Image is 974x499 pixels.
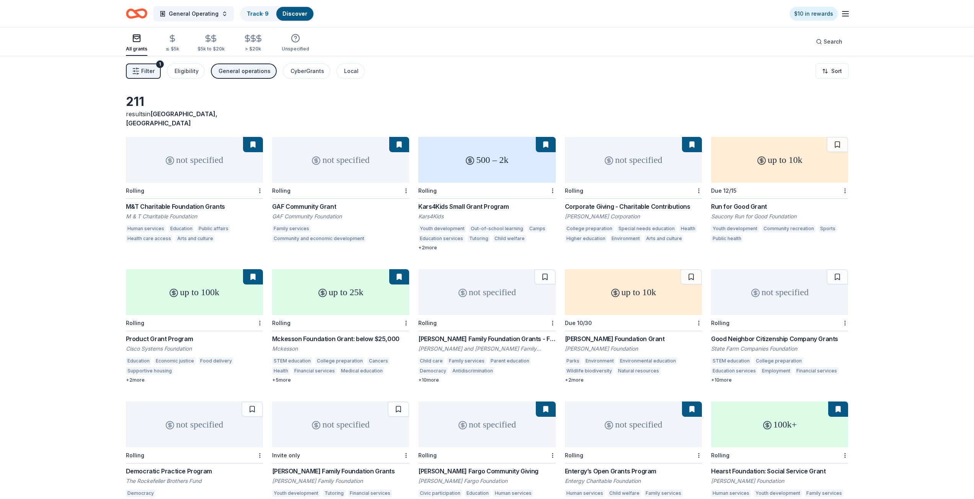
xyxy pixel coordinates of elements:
button: ≤ $5k [166,31,179,56]
div: Family services [644,489,683,497]
a: not specifiedRollingCorporate Giving - Charitable Contributions[PERSON_NAME] CorporationCollege p... [565,137,702,245]
a: Track· 9 [247,10,269,17]
div: Rolling [126,320,144,326]
a: up to 25kRollingMckesson Foundation Grant: below $25,000MckessonSTEM educationCollege preparation... [272,269,409,383]
a: Discover [282,10,307,17]
div: Financial services [348,489,392,497]
button: Eligibility [167,63,205,79]
button: General Operating [153,6,234,21]
div: [PERSON_NAME] and [PERSON_NAME] Family Foundation [418,345,555,353]
div: Rolling [272,320,290,326]
div: Education [465,489,490,497]
div: not specified [272,137,409,183]
div: Kars4Kids Small Grant Program [418,202,555,211]
div: not specified [272,401,409,447]
a: 500 – 2kRollingKars4Kids Small Grant ProgramKars4KidsYouth developmentOut-of-school learningCamps... [418,137,555,251]
div: [PERSON_NAME] Foundation [565,345,702,353]
div: Democracy [418,367,448,375]
div: Youth development [754,489,802,497]
div: Tutoring [468,235,490,242]
div: Financial services [293,367,336,375]
div: Human services [565,489,605,497]
div: Out-of-school learning [469,225,525,232]
div: Cancers [367,357,390,365]
div: + 2 more [565,377,702,383]
div: M&T Charitable Foundation Grants [126,202,263,211]
div: + 2 more [126,377,263,383]
div: Rolling [711,320,729,326]
div: Rolling [126,452,144,458]
a: not specifiedRollingM&T Charitable Foundation GrantsM & T Charitable FoundationHuman servicesEduc... [126,137,263,245]
div: Medical education [339,367,384,375]
div: Education services [711,367,757,375]
div: Rolling [418,320,437,326]
div: GAF Community Grant [272,202,409,211]
div: 1 [156,60,164,68]
div: not specified [565,137,702,183]
a: up to 100kRollingProduct Grant ProgramCisco Systems FoundationEducationEconomic justiceFood deliv... [126,269,263,383]
div: 500 – 2k [418,137,555,183]
div: Rolling [418,452,437,458]
button: Unspecified [282,31,309,56]
div: Civic participation [418,489,462,497]
button: > $20k [243,31,263,56]
div: Public affairs [197,225,230,232]
div: Entergy’s Open Grants Program [565,466,702,476]
div: Environmental education [618,357,677,365]
div: [PERSON_NAME] Fargo Community Giving [418,466,555,476]
div: Rolling [272,187,290,194]
div: Youth development [418,225,466,232]
div: [PERSON_NAME] Foundation Grant [565,334,702,343]
div: + 10 more [711,377,848,383]
div: Community recreation [762,225,816,232]
div: Human services [493,489,533,497]
div: Youth development [711,225,759,232]
div: not specified [126,401,263,447]
div: All grants [126,46,147,52]
div: [PERSON_NAME] Corporation [565,213,702,220]
div: up to 10k [711,137,848,183]
div: General operations [219,67,271,76]
div: $5k to $20k [197,46,225,52]
div: Product Grant Program [126,334,263,343]
div: Sports [819,225,837,232]
div: Child welfare [493,235,526,242]
div: Rolling [126,187,144,194]
span: Filter [141,67,155,76]
div: 211 [126,94,263,109]
div: Parks [565,357,581,365]
div: not specified [565,401,702,447]
div: College preparation [565,225,614,232]
button: General operations [211,63,277,79]
div: [PERSON_NAME] Family Foundation [272,477,409,485]
div: Family services [805,489,843,497]
div: + 10 more [418,377,555,383]
button: Filter1 [126,63,161,79]
a: not specifiedRollingGAF Community GrantGAF Community FoundationFamily servicesCommunity and econo... [272,137,409,245]
div: Cisco Systems Foundation [126,345,263,353]
a: Home [126,5,147,23]
div: Arts and culture [176,235,215,242]
div: Natural resources [617,367,661,375]
div: Corporate Giving - Charitable Contributions [565,202,702,211]
div: [PERSON_NAME] Family Foundation Grants [272,466,409,476]
div: Community and economic development [272,235,366,242]
div: Health [679,225,697,232]
div: Run for Good Grant [711,202,848,211]
div: Tutoring [323,489,345,497]
div: Education services [418,235,465,242]
div: State Farm Companies Foundation [711,345,848,353]
div: Human services [711,489,751,497]
button: Search [810,34,848,49]
div: Mckesson Foundation Grant: below $25,000 [272,334,409,343]
div: + 5 more [272,377,409,383]
div: Food delivery [199,357,233,365]
div: M & T Charitable Foundation [126,213,263,220]
div: Unspecified [282,46,309,52]
div: up to 25k [272,269,409,315]
div: Camps [528,225,547,232]
div: Due 12/15 [711,187,736,194]
div: CyberGrants [290,67,324,76]
div: Parent education [489,357,531,365]
div: Hearst Foundation: Social Service Grant [711,466,848,476]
